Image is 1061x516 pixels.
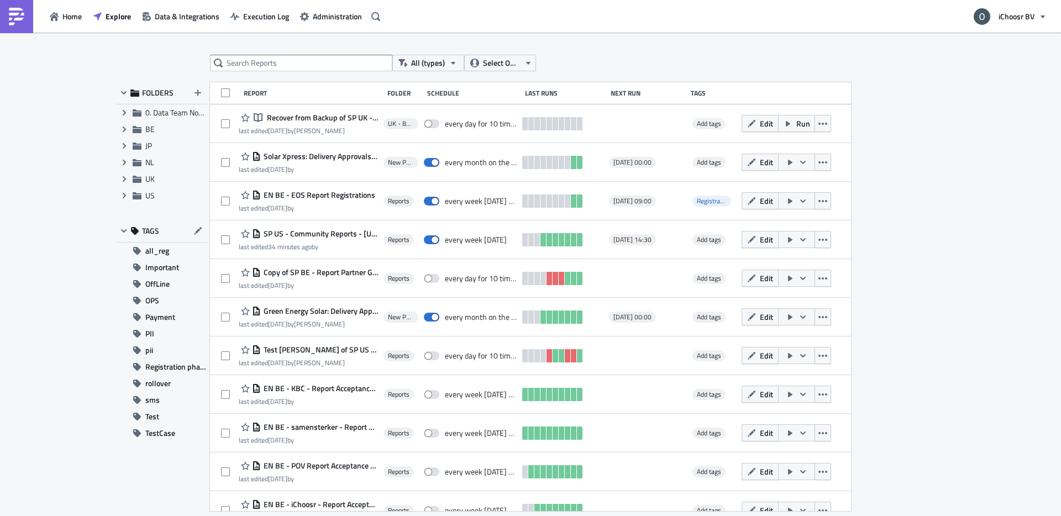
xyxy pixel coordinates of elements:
time: 2025-05-19T09:31:47Z [268,473,287,484]
span: Data & Integrations [155,10,219,22]
button: Edit [742,424,779,441]
time: 2025-05-27T11:26:13Z [268,357,287,368]
span: Add tags [692,118,726,129]
div: last edited by [PERSON_NAME] [239,359,378,367]
div: every week on Monday until July 1, 2025 [445,428,517,438]
div: Last Runs [525,89,606,97]
button: Edit [742,347,779,364]
span: EN BE - EOS Report Registrations [261,190,375,200]
span: New Payment Process Reports [388,158,414,167]
div: last edited by [239,165,378,173]
button: OffLine [116,276,207,292]
span: Reports [388,467,409,476]
button: Registration phase [116,359,207,375]
span: 0. Data Team Notebooks & Reports [145,107,259,118]
span: Reports [388,197,409,206]
span: rollover [145,375,171,392]
time: 2025-07-29T11:50:22Z [268,164,287,175]
time: 2025-08-12T13:33:39Z [268,241,312,252]
span: OPS [145,292,159,309]
span: Edit [760,427,773,439]
span: Green Energy Solar: Delivery Approvals & Cancellations [261,306,378,316]
span: EN BE - POV Report Acceptance phase May 2025 [261,461,378,471]
div: every week on Monday until July 1, 2025 [445,467,517,477]
span: Edit [760,311,773,323]
span: NL [145,156,154,168]
button: TestCase [116,425,207,441]
span: PII [145,325,154,342]
button: Edit [742,270,779,287]
div: every day for 10 times [445,119,517,129]
span: [DATE] 00:00 [613,158,652,167]
div: Tags [691,89,737,97]
span: Payment [145,309,175,325]
span: Add tags [692,389,726,400]
button: Execution Log [225,8,295,25]
span: Copy of SP BE - Report Partner Genk [261,267,378,277]
span: Add tags [697,350,721,361]
span: pii [145,342,153,359]
span: Add tags [697,273,721,283]
button: Explore [87,8,136,25]
span: Add tags [697,312,721,322]
div: every week on Monday until October 22, 2025 [445,196,517,206]
span: Add tags [692,505,726,516]
button: Edit [742,386,779,403]
span: Select Owner [483,57,520,69]
div: every week on Tuesday [445,235,507,245]
button: Administration [295,8,367,25]
span: Execution Log [243,10,289,22]
span: TestCase [145,425,175,441]
span: Add tags [697,118,721,129]
div: last edited by [239,475,378,483]
span: sms [145,392,160,408]
button: Important [116,259,207,276]
button: sms [116,392,207,408]
span: Test Werner of SP US - Partner Reports [261,345,378,355]
span: New Payment Process Reports [388,313,414,322]
time: 2025-08-07T11:58:18Z [268,319,287,329]
div: last edited by [239,243,378,251]
input: Search Reports [210,55,392,71]
div: every week on Monday until July 1, 2025 [445,506,517,515]
div: every month on the 1st [445,157,517,167]
span: EN BE - iChoosr - Report Acceptance phase May 2025 [261,499,378,509]
span: Add tags [692,350,726,361]
button: PII [116,325,207,342]
span: [DATE] 00:00 [613,313,652,322]
span: Edit [760,234,773,245]
button: Data & Integrations [136,8,225,25]
span: Add tags [697,234,721,245]
button: Edit [742,308,779,325]
span: Add tags [697,389,721,399]
span: Add tags [692,428,726,439]
time: 2025-07-15T11:49:26Z [268,435,287,445]
button: OPS [116,292,207,309]
span: Home [62,10,82,22]
span: Edit [760,118,773,129]
div: Folder [387,89,422,97]
span: Add tags [692,466,726,477]
button: Payment [116,309,207,325]
span: Reports [388,274,409,283]
img: PushMetrics [8,8,25,25]
span: SP US - Community Reports - Minnesota [261,229,378,239]
span: Reports [388,390,409,399]
div: last edited by [PERSON_NAME] [239,127,378,135]
span: EN BE - samensterker - Report Acceptance phase May 2025 [261,422,378,432]
button: pii [116,342,207,359]
button: Edit [742,154,779,171]
button: Edit [742,192,779,209]
span: all_reg [145,243,169,259]
button: Test [116,408,207,425]
span: Registration phase [697,196,749,206]
div: last edited by [PERSON_NAME] [239,320,378,328]
time: 2025-08-07T06:48:59Z [268,125,287,136]
span: Add tags [697,466,721,477]
div: every week on Monday until July 1, 2025 [445,389,517,399]
span: Add tags [692,157,726,168]
span: Edit [760,466,773,477]
time: 2025-07-28T09:50:03Z [268,280,287,291]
